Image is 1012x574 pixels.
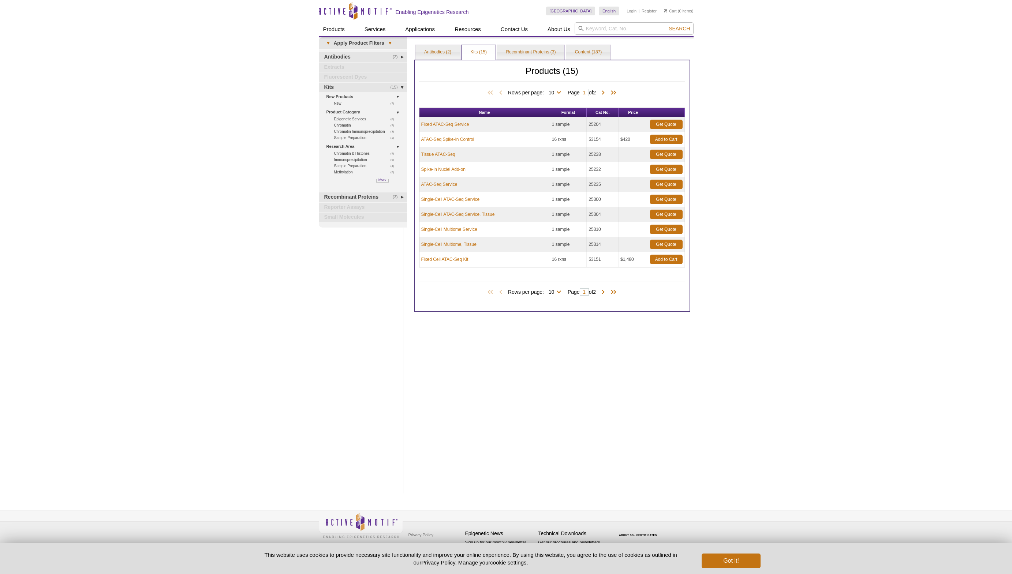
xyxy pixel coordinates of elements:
li: | [639,7,640,15]
button: Got it! [702,554,760,568]
a: Single-Cell ATAC-Seq Service [421,196,480,203]
a: ATAC-Seq Spike-In Control [421,136,474,143]
a: Single-Cell Multiome Service [421,226,477,233]
td: $1,480 [619,252,648,267]
td: 25310 [587,222,619,237]
a: Resources [450,22,485,36]
a: About Us [543,22,575,36]
td: 53154 [587,132,619,147]
td: 1 sample [550,207,587,222]
td: 16 rxns [550,132,587,147]
a: Get Quote [650,150,683,159]
span: Last Page [607,89,618,97]
a: (2)New [334,100,398,106]
td: 1 sample [550,237,587,252]
th: Name [419,108,550,117]
td: 53151 [587,252,619,267]
img: Your Cart [664,9,667,12]
span: (2) [393,52,402,62]
a: Fixed ATAC-Seq Service [421,121,469,128]
span: Rows per page: [508,288,564,295]
span: Previous Page [497,289,504,296]
a: (3)Chromatin [334,122,398,128]
span: (6) [391,157,398,163]
span: Page of [564,89,600,96]
td: 25232 [587,162,619,177]
td: 1 sample [550,177,587,192]
a: ATAC-Seq Service [421,181,458,188]
button: Search [666,25,692,32]
a: Content (187) [566,45,610,60]
a: Kits (15) [462,45,496,60]
span: Rows per page: [508,89,564,96]
img: Active Motif, [319,510,403,540]
span: (8) [391,116,398,122]
td: 16 rxns [550,252,587,267]
span: (4) [391,163,398,169]
a: Get Quote [650,165,683,174]
a: Get Quote [650,225,683,234]
a: Recombinant Proteins (3) [497,45,564,60]
a: English [599,7,619,15]
span: Last Page [607,289,618,296]
span: Next Page [600,89,607,97]
a: Fixed Cell ATAC-Seq Kit [421,256,468,263]
a: (15)Kits [319,83,407,92]
a: Privacy Policy [421,559,455,566]
span: First Page [486,289,497,296]
span: Previous Page [497,89,504,97]
a: Extracts [319,63,407,72]
span: (3) [391,128,398,135]
input: Keyword, Cat. No. [575,22,694,35]
td: 25204 [587,117,619,132]
a: (1)Sample Preparation [334,135,398,141]
a: Get Quote [650,120,683,129]
td: 1 sample [550,162,587,177]
h4: Technical Downloads [538,530,608,537]
a: More [376,179,389,183]
a: Get Quote [650,240,683,249]
h2: Enabling Epigenetics Research [396,9,469,15]
p: Get our brochures and newsletters, or request them by mail. [538,539,608,558]
a: Single-Cell ATAC-Seq Service, Tissue [421,211,495,218]
a: Research Area [326,143,403,150]
span: Next Page [600,289,607,296]
a: Get Quote [650,195,683,204]
td: 1 sample [550,147,587,162]
a: (8)Epigenetic Services [334,116,398,122]
a: ABOUT SSL CERTIFICATES [619,534,657,536]
a: (9)Chromatin & Histones [334,150,398,157]
span: 2 [593,90,596,95]
th: Format [550,108,587,117]
a: Fluorescent Dyes [319,72,407,82]
span: Search [669,26,690,31]
span: ▾ [384,40,396,46]
button: cookie settings [490,559,526,566]
td: $420 [619,132,648,147]
span: ▾ [322,40,334,46]
span: (1) [391,135,398,141]
span: More [378,176,386,183]
a: Applications [401,22,439,36]
td: 25304 [587,207,619,222]
td: 1 sample [550,117,587,132]
a: (2)Antibodies [319,52,407,62]
h4: Epigenetic News [465,530,535,537]
a: (3)Chromatin Immunoprecipitation [334,128,398,135]
span: (3) [391,122,398,128]
a: New Products [326,93,403,101]
a: (4)Sample Preparation [334,163,398,169]
h2: Products (15) [419,68,685,82]
a: Terms & Conditions [407,540,445,551]
td: 25235 [587,177,619,192]
p: This website uses cookies to provide necessary site functionality and improve your online experie... [252,551,690,566]
a: Single-Cell Multiome, Tissue [421,241,477,248]
span: 2 [593,289,596,295]
a: Small Molecules [319,213,407,222]
td: 25238 [587,147,619,162]
li: (0 items) [664,7,694,15]
a: Tissue ATAC-Seq [421,151,455,158]
th: Cat No. [587,108,619,117]
a: Antibodies (2) [415,45,460,60]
